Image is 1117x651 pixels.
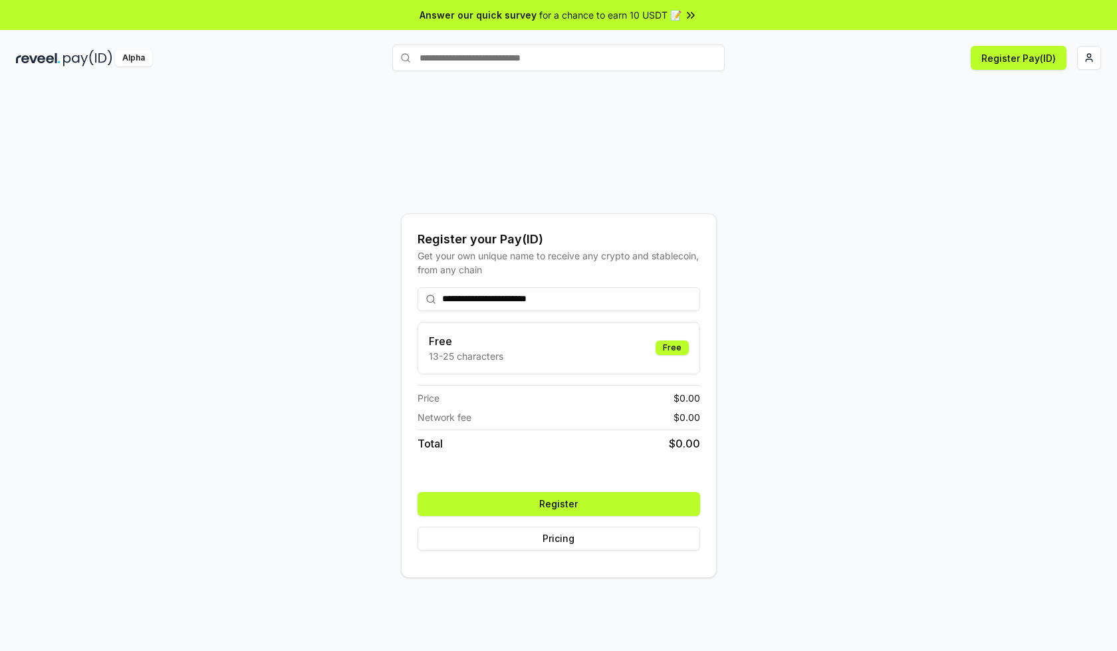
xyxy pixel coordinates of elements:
div: Register your Pay(ID) [418,230,700,249]
img: reveel_dark [16,50,61,66]
h3: Free [429,333,503,349]
span: Price [418,391,439,405]
p: 13-25 characters [429,349,503,363]
span: $ 0.00 [669,436,700,452]
button: Register [418,492,700,516]
img: pay_id [63,50,112,66]
span: Network fee [418,410,471,424]
div: Free [656,340,689,355]
div: Get your own unique name to receive any crypto and stablecoin, from any chain [418,249,700,277]
span: for a chance to earn 10 USDT 📝 [539,8,682,22]
button: Register Pay(ID) [971,46,1066,70]
div: Alpha [115,50,152,66]
button: Pricing [418,527,700,551]
span: Total [418,436,443,452]
span: Answer our quick survey [420,8,537,22]
span: $ 0.00 [674,391,700,405]
span: $ 0.00 [674,410,700,424]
